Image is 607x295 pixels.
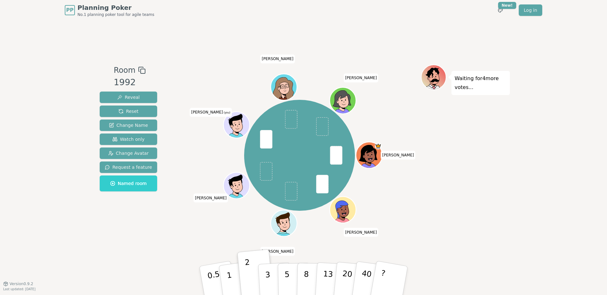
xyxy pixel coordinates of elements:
span: Change Name [109,122,148,128]
span: Planning Poker [77,3,154,12]
button: Version0.9.2 [3,281,33,286]
span: Reset [118,108,138,114]
span: Change Avatar [108,150,149,156]
span: Version 0.9.2 [10,281,33,286]
span: Watch only [112,136,145,142]
span: Click to change your name [260,247,295,256]
button: Watch only [100,134,157,145]
span: PP [66,6,73,14]
span: Reveal [117,94,140,100]
div: 1992 [114,76,145,89]
button: New! [495,4,506,16]
p: 2 [244,258,253,292]
span: Request a feature [105,164,152,170]
span: Anne is the host [375,143,382,149]
span: Click to change your name [344,74,378,83]
button: Reset [100,106,157,117]
span: Last updated: [DATE] [3,287,36,291]
button: Change Name [100,120,157,131]
a: PPPlanning PokerNo.1 planning poker tool for agile teams [65,3,154,17]
span: Click to change your name [381,151,416,160]
span: (you) [223,112,230,114]
span: Click to change your name [260,55,295,64]
span: No.1 planning poker tool for agile teams [77,12,154,17]
button: Change Avatar [100,147,157,159]
span: Room [114,65,135,76]
button: Request a feature [100,161,157,173]
button: Reveal [100,92,157,103]
div: New! [498,2,516,9]
button: Named room [100,175,157,191]
p: Waiting for 4 more votes... [455,74,507,92]
button: Click to change your avatar [224,113,249,137]
span: Named room [110,180,147,187]
span: Click to change your name [344,228,378,237]
span: Click to change your name [193,194,228,202]
span: Click to change your name [190,108,232,117]
a: Log in [519,4,542,16]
